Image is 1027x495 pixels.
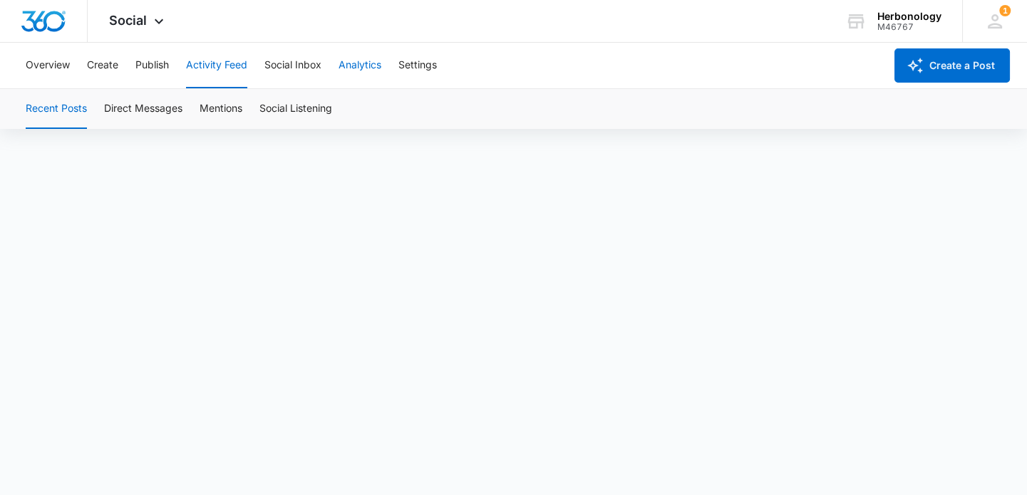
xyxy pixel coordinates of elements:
button: Recent Posts [26,89,87,129]
button: Create [87,43,118,88]
button: Publish [135,43,169,88]
button: Settings [398,43,437,88]
div: account name [877,11,941,22]
button: Activity Feed [186,43,247,88]
div: account id [877,22,941,32]
div: notifications count [999,5,1011,16]
button: Social Inbox [264,43,321,88]
button: Mentions [200,89,242,129]
button: Create a Post [894,48,1010,83]
button: Social Listening [259,89,332,129]
button: Analytics [339,43,381,88]
span: Social [109,13,147,28]
span: 1 [999,5,1011,16]
button: Overview [26,43,70,88]
button: Direct Messages [104,89,182,129]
